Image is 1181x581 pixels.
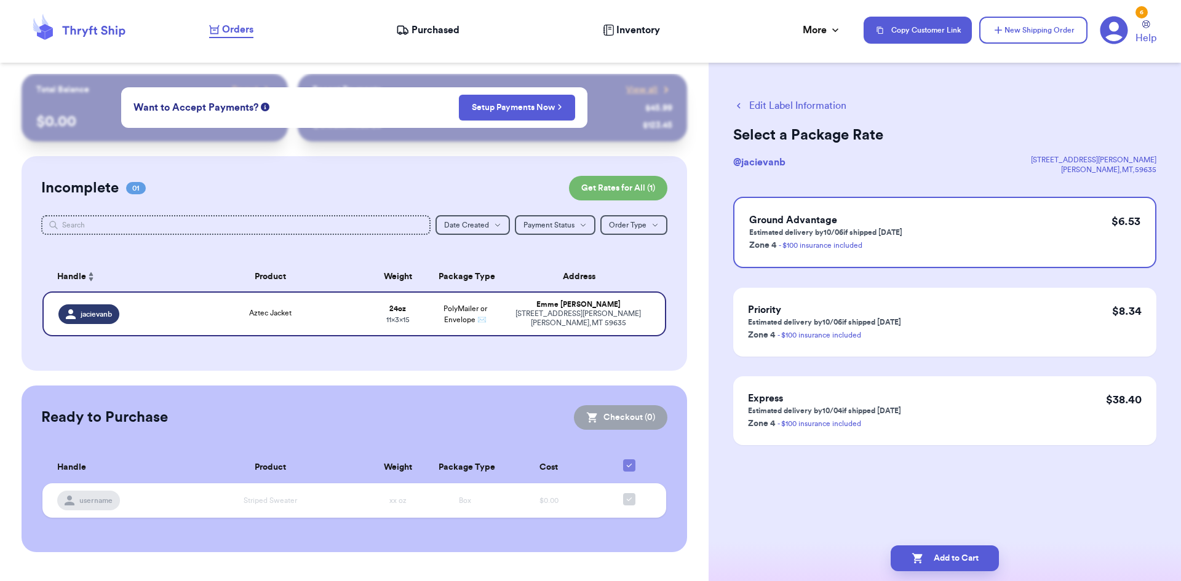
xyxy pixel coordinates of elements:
span: xx oz [389,497,407,504]
span: jacievanb [81,309,112,319]
span: Want to Accept Payments? [133,100,258,115]
span: Handle [57,461,86,474]
a: Help [1135,20,1156,45]
th: Weight [364,452,431,483]
button: New Shipping Order [979,17,1088,44]
p: Estimated delivery by 10/04 if shipped [DATE] [748,406,901,416]
button: Payment Status [515,215,595,235]
span: 01 [126,182,146,194]
p: $ 8.34 [1112,302,1142,320]
h2: Select a Package Rate [733,125,1156,145]
div: [PERSON_NAME] , MT , 59635 [1031,165,1156,175]
p: $ 0.00 [36,112,273,132]
button: Checkout (0) [574,405,667,430]
span: Handle [57,271,86,283]
span: Priority [748,305,781,315]
h2: Ready to Purchase [41,408,168,427]
a: Inventory [603,23,660,38]
a: - $100 insurance included [777,420,861,427]
span: Orders [222,22,253,37]
span: Payment Status [523,221,575,229]
h2: Incomplete [41,178,119,198]
span: Inventory [616,23,660,38]
span: Zone 4 [748,331,775,339]
span: Order Type [609,221,646,229]
input: Search [41,215,431,235]
button: Get Rates for All (1) [569,176,667,200]
span: Ground Advantage [749,215,837,225]
p: Estimated delivery by 10/06 if shipped [DATE] [749,227,902,237]
a: Payout [232,84,273,96]
button: Sort ascending [86,269,96,284]
th: Weight [364,262,431,291]
div: Emme [PERSON_NAME] [506,300,651,309]
a: 6 [1100,16,1128,44]
span: username [79,496,113,505]
span: 11 x 3 x 15 [386,316,410,323]
button: Add to Cart [891,545,999,571]
th: Package Type [431,452,498,483]
div: [STREET_ADDRESS][PERSON_NAME] [PERSON_NAME] , MT 59635 [506,309,651,328]
a: Setup Payments Now [472,101,562,114]
span: $0.00 [539,497,559,504]
a: Purchased [396,23,459,38]
div: $ 45.99 [645,102,672,114]
span: Zone 4 [749,241,776,250]
span: Payout [232,84,258,96]
p: $ 6.53 [1111,213,1140,230]
span: Purchased [412,23,459,38]
strong: 24 oz [389,305,406,312]
th: Product [177,262,365,291]
th: Package Type [431,262,498,291]
button: Setup Payments Now [459,95,575,121]
p: Total Balance [36,84,89,96]
button: Order Type [600,215,667,235]
th: Product [177,452,365,483]
button: Edit Label Information [733,98,846,113]
span: Aztec Jacket [249,309,292,317]
a: - $100 insurance included [779,242,862,249]
div: 6 [1135,6,1148,18]
span: Express [748,393,783,403]
div: $ 123.45 [643,119,672,132]
span: @ jacievanb [733,157,785,167]
th: Address [499,262,667,291]
span: View all [626,84,658,96]
p: $ 38.40 [1106,391,1142,408]
div: [STREET_ADDRESS][PERSON_NAME] [1031,155,1156,165]
span: Striped Sweater [244,497,297,504]
a: - $100 insurance included [777,331,861,339]
span: Zone 4 [748,419,775,428]
a: Orders [209,22,253,38]
button: Copy Customer Link [864,17,972,44]
span: Help [1135,31,1156,45]
span: Box [459,497,471,504]
th: Cost [499,452,600,483]
div: More [803,23,841,38]
p: Recent Payments [312,84,381,96]
button: Date Created [435,215,510,235]
a: View all [626,84,672,96]
span: Date Created [444,221,489,229]
span: PolyMailer or Envelope ✉️ [443,305,487,323]
p: Estimated delivery by 10/06 if shipped [DATE] [748,317,901,327]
